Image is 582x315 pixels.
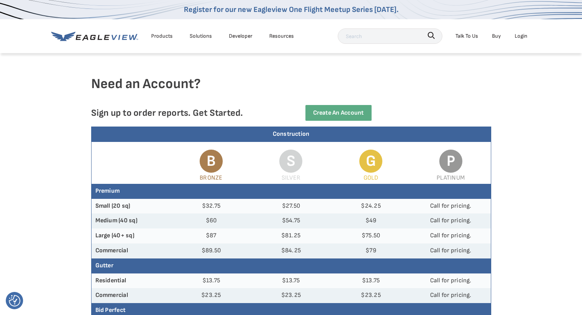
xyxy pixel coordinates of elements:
td: $23.25 [251,288,331,303]
span: Bronze [200,174,222,182]
span: P [439,150,462,173]
td: $54.75 [251,213,331,228]
h4: Need an Account? [91,75,491,105]
td: $13.75 [251,273,331,288]
td: $60 [171,213,251,228]
a: Create an Account [305,105,372,121]
div: Construction [92,127,491,142]
th: Premium [92,184,491,199]
th: Commercial [92,288,172,303]
th: Commercial [92,243,172,258]
td: Call for pricing. [411,199,491,214]
th: Small (20 sq) [92,199,172,214]
button: Consent Preferences [9,295,20,307]
td: Call for pricing. [411,288,491,303]
div: Talk To Us [455,31,478,41]
a: Buy [492,31,501,41]
td: $49 [331,213,411,228]
th: Large (40+ sq) [92,228,172,243]
th: Residential [92,273,172,288]
input: Search [338,28,442,44]
span: G [359,150,382,173]
span: Silver [282,174,300,182]
td: $89.50 [171,243,251,258]
p: Sign up to order reports. Get Started. [91,107,279,118]
span: B [200,150,223,173]
td: $79 [331,243,411,258]
th: Gutter [92,258,491,273]
td: $23.25 [171,288,251,303]
td: $23.25 [331,288,411,303]
a: Register for our new Eagleview One Flight Meetup Series [DATE]. [184,5,399,14]
td: Call for pricing. [411,273,491,288]
td: $27.50 [251,199,331,214]
td: $24.25 [331,199,411,214]
img: Revisit consent button [9,295,20,307]
td: $81.25 [251,228,331,243]
td: $13.75 [331,273,411,288]
span: Gold [364,174,379,182]
td: $75.50 [331,228,411,243]
div: Products [151,31,173,41]
div: Solutions [190,31,212,41]
span: S [279,150,302,173]
span: Platinum [437,174,465,182]
th: Medium (40 sq) [92,213,172,228]
td: $84.25 [251,243,331,258]
td: Call for pricing. [411,213,491,228]
a: Developer [229,31,252,41]
td: $87 [171,228,251,243]
div: Login [515,31,527,41]
div: Resources [269,31,294,41]
td: $32.75 [171,199,251,214]
td: $13.75 [171,273,251,288]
